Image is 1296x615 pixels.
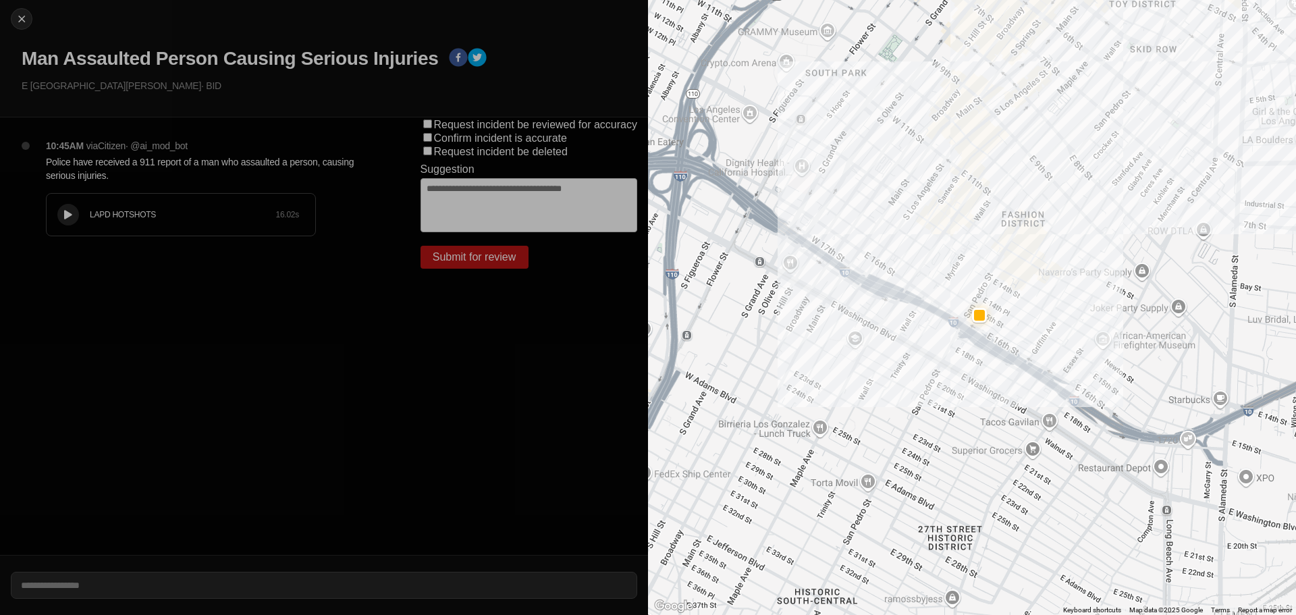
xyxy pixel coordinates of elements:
p: via Citizen · @ ai_mod_bot [86,139,188,153]
div: LAPD HOTSHOTS [90,209,275,220]
div: 16.02 s [275,209,299,220]
p: E [GEOGRAPHIC_DATA][PERSON_NAME] · BID [22,79,637,92]
label: Confirm incident is accurate [434,132,567,144]
span: Map data ©2025 Google [1129,606,1203,614]
img: Google [651,597,696,615]
button: facebook [449,48,468,70]
label: Request incident be deleted [434,146,568,157]
h1: Man Assaulted Person Causing Serious Injuries [22,47,438,71]
button: twitter [468,48,487,70]
a: Open this area in Google Maps (opens a new window) [651,597,696,615]
p: Police have received a 911 report of a man who assaulted a person, causing serious injuries. [46,155,367,182]
img: cancel [15,12,28,26]
button: Keyboard shortcuts [1063,606,1121,615]
button: Submit for review [421,246,529,269]
label: Request incident be reviewed for accuracy [434,119,638,130]
a: Report a map error [1238,606,1292,614]
label: Suggestion [421,163,475,176]
p: 10:45AM [46,139,84,153]
a: Terms (opens in new tab) [1211,606,1230,614]
button: cancel [11,8,32,30]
